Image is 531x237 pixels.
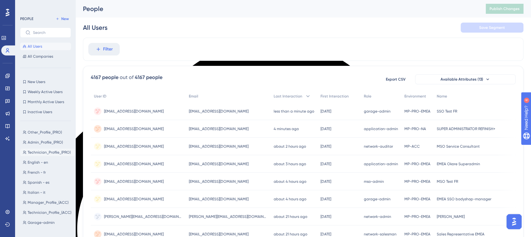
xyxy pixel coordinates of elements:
span: New Users [28,79,45,84]
span: [EMAIL_ADDRESS][DOMAIN_NAME] [104,179,164,184]
span: MP-PRO-NA [404,126,426,131]
span: Italian - it [28,190,46,195]
span: Spanish - es [28,180,49,185]
time: [DATE] [320,232,331,236]
span: MP-PRO-EMEA [404,179,430,184]
span: [PERSON_NAME] [437,214,465,219]
span: Publish Changes [490,6,520,11]
span: [EMAIL_ADDRESS][DOMAIN_NAME] [189,179,249,184]
span: English - en [28,160,48,165]
span: [PERSON_NAME][EMAIL_ADDRESS][DOMAIN_NAME] [189,214,267,219]
span: garage-admin [364,109,391,114]
span: New [61,16,69,21]
button: All Users [20,43,71,50]
span: MP-PRO-EMEA [404,197,430,202]
time: [DATE] [320,214,331,219]
button: Publish Changes [486,4,523,14]
time: [DATE] [320,144,331,149]
span: Need Help? [15,2,39,9]
button: Filter [88,43,120,55]
span: application-admin [364,161,398,166]
span: MP-ACC [404,144,420,149]
span: [PERSON_NAME][EMAIL_ADDRESS][DOMAIN_NAME] [104,214,183,219]
span: [EMAIL_ADDRESS][DOMAIN_NAME] [104,197,164,202]
span: [EMAIL_ADDRESS][DOMAIN_NAME] [104,144,164,149]
button: Available Attributes (13) [415,74,516,84]
span: MSO Service Consultant [437,144,480,149]
span: [EMAIL_ADDRESS][DOMAIN_NAME] [104,161,164,166]
time: [DATE] [320,179,331,184]
time: about 2 hours ago [274,144,306,149]
button: Other_Profile_(PRO) [20,129,75,136]
button: Weekly Active Users [20,88,71,96]
button: Export CSV [380,74,411,84]
span: First Interaction [320,94,349,99]
span: Weekly Active Users [28,89,63,94]
span: All Users [28,44,42,49]
span: All Companies [28,54,53,59]
time: about 4 hours ago [274,179,306,184]
div: 4167 people [91,74,118,81]
span: MP-PRO-EMEA [404,109,430,114]
time: [DATE] [320,127,331,131]
button: Inactive Users [20,108,71,116]
span: network-auditor [364,144,393,149]
div: PEOPLE [20,16,33,21]
span: [EMAIL_ADDRESS][DOMAIN_NAME] [104,126,164,131]
span: [EMAIL_ADDRESS][DOMAIN_NAME] [104,232,164,237]
span: Sales Representative EMEA [437,232,484,237]
time: about 4 hours ago [274,197,306,201]
span: network-admin [364,214,391,219]
div: 4167 people [135,74,162,81]
span: MP-PRO-EMEA [404,161,430,166]
iframe: UserGuiding AI Assistant Launcher [505,212,523,231]
span: Available Attributes (13) [441,77,483,82]
span: French - fr [28,170,46,175]
time: [DATE] [320,162,331,166]
span: [EMAIL_ADDRESS][DOMAIN_NAME] [189,232,249,237]
button: Technician_Profile_(PRO) [20,149,75,156]
span: Admin_Profile_(PRO) [28,140,63,145]
span: MSO Test FR [437,179,458,184]
button: Monthly Active Users [20,98,71,106]
button: English - en [20,159,75,166]
span: [EMAIL_ADDRESS][DOMAIN_NAME] [189,161,249,166]
span: Other_Profile_(PRO) [28,130,62,135]
span: Export CSV [386,77,406,82]
span: MP-PRO-EMEA [404,232,430,237]
button: Spanish - es [20,179,75,186]
span: Environment [404,94,426,99]
button: New [53,15,71,23]
span: Garage-admin [28,220,55,225]
span: Save Segment [479,25,505,30]
span: garage-admin [364,197,391,202]
div: All Users [83,23,107,32]
span: Filter [103,45,113,53]
span: EMEA Okore Superadmin [437,161,480,166]
span: MP-PRO-EMEA [404,214,430,219]
span: Inactive Users [28,109,52,114]
time: [DATE] [320,109,331,113]
time: [DATE] [320,197,331,201]
div: out of [120,74,134,81]
span: SSO Test FR [437,109,457,114]
time: about 3 hours ago [274,162,306,166]
span: application-admin [364,126,398,131]
button: New Users [20,78,71,86]
time: about 21 hours ago [274,232,307,236]
span: [EMAIL_ADDRESS][DOMAIN_NAME] [189,109,249,114]
button: Italian - it [20,189,75,196]
button: Garage-admin [20,219,75,226]
span: [EMAIL_ADDRESS][DOMAIN_NAME] [104,109,164,114]
span: [EMAIL_ADDRESS][DOMAIN_NAME] [189,197,249,202]
button: Manager_Profile_(ACC) [20,199,75,206]
time: less than a minute ago [274,109,314,113]
button: Admin_Profile_(PRO) [20,139,75,146]
button: French - fr [20,169,75,176]
time: 4 minutes ago [274,127,299,131]
div: 4 [44,3,46,8]
span: [EMAIL_ADDRESS][DOMAIN_NAME] [189,144,249,149]
span: Name [437,94,447,99]
button: Save Segment [461,23,523,33]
